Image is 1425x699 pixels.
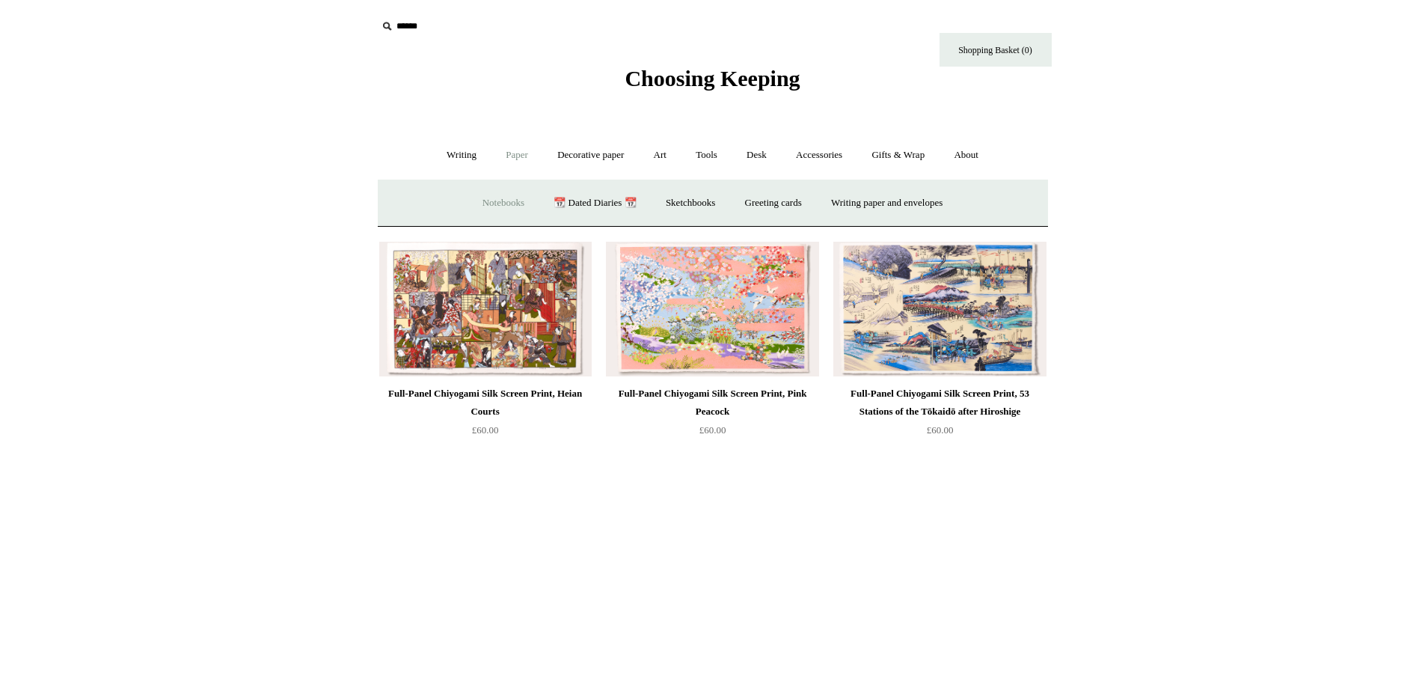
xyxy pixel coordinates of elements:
[544,135,637,175] a: Decorative paper
[540,183,649,223] a: 📆 Dated Diaries 📆
[379,242,592,376] a: Full-Panel Chiyogami Silk Screen Print, Heian Courts Full-Panel Chiyogami Silk Screen Print, Heia...
[833,242,1046,376] a: Full-Panel Chiyogami Silk Screen Print, 53 Stations of the Tōkaidō after Hiroshige Full-Panel Chi...
[610,385,815,421] div: Full-Panel Chiyogami Silk Screen Print, Pink Peacock
[818,183,956,223] a: Writing paper and envelopes
[469,183,538,223] a: Notebooks
[837,385,1042,421] div: Full-Panel Chiyogami Silk Screen Print, 53 Stations of the Tōkaidō after Hiroshige
[625,66,800,91] span: Choosing Keeping
[858,135,938,175] a: Gifts & Wrap
[940,33,1052,67] a: Shopping Basket (0)
[733,135,780,175] a: Desk
[699,424,726,436] span: £60.00
[652,183,729,223] a: Sketchbooks
[927,424,954,436] span: £60.00
[379,242,592,376] img: Full-Panel Chiyogami Silk Screen Print, Heian Courts
[782,135,856,175] a: Accessories
[606,385,818,446] a: Full-Panel Chiyogami Silk Screen Print, Pink Peacock £60.00
[383,385,588,421] div: Full-Panel Chiyogami Silk Screen Print, Heian Courts
[433,135,490,175] a: Writing
[492,135,542,175] a: Paper
[640,135,680,175] a: Art
[606,242,818,376] img: Full-Panel Chiyogami Silk Screen Print, Pink Peacock
[940,135,992,175] a: About
[833,385,1046,446] a: Full-Panel Chiyogami Silk Screen Print, 53 Stations of the Tōkaidō after Hiroshige £60.00
[833,242,1046,376] img: Full-Panel Chiyogami Silk Screen Print, 53 Stations of the Tōkaidō after Hiroshige
[682,135,731,175] a: Tools
[625,78,800,88] a: Choosing Keeping
[472,424,499,436] span: £60.00
[732,183,815,223] a: Greeting cards
[606,242,818,376] a: Full-Panel Chiyogami Silk Screen Print, Pink Peacock Full-Panel Chiyogami Silk Screen Print, Pink...
[379,385,592,446] a: Full-Panel Chiyogami Silk Screen Print, Heian Courts £60.00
